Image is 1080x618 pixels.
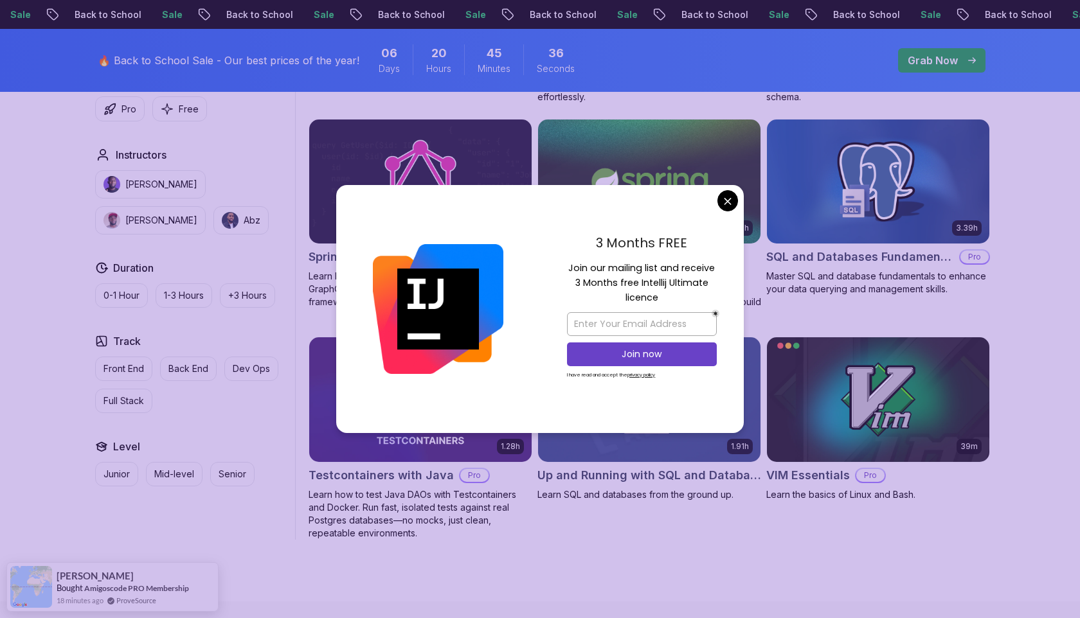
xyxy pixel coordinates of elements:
[766,488,990,501] p: Learn the basics of Linux and Bash.
[309,337,532,540] a: Testcontainers with Java card1.28hNEWTestcontainers with JavaProLearn how to test Java DAOs with ...
[426,62,451,75] span: Hours
[857,8,898,21] p: Sale
[154,468,194,481] p: Mid-level
[104,362,144,375] p: Front End
[538,119,760,244] img: Spring Framework card
[116,147,166,163] h2: Instructors
[731,441,749,452] p: 1.91h
[460,469,489,482] p: Pro
[379,62,400,75] span: Days
[104,468,130,481] p: Junior
[84,583,189,593] a: Amigoscode PRO Membership
[122,103,136,116] p: Pro
[95,357,152,381] button: Front End
[95,283,148,308] button: 0-1 Hour
[908,53,958,68] p: Grab Now
[113,333,141,349] h2: Track
[766,119,990,296] a: SQL and Databases Fundamentals card3.39hSQL and Databases FundamentalsProMaster SQL and database ...
[767,119,989,244] img: SQL and Databases Fundamentals card
[960,251,989,263] p: Pro
[309,270,532,308] p: Learn how to build efficient, flexible APIs using GraphQL and integrate them with modern front-en...
[125,178,197,191] p: [PERSON_NAME]
[309,488,532,540] p: Learn how to test Java DAOs with Testcontainers and Docker. Run fast, isolated tests against real...
[57,583,83,593] span: Bought
[309,337,532,462] img: Testcontainers with Java card
[309,248,418,266] h2: Spring for GraphQL
[98,8,139,21] p: Sale
[1009,8,1050,21] p: Sale
[163,8,250,21] p: Back to School
[160,357,217,381] button: Back End
[402,8,443,21] p: Sale
[537,488,761,501] p: Learn SQL and databases from the ground up.
[116,595,156,606] a: ProveSource
[537,466,761,484] h2: Up and Running with SQL and Databases
[309,119,532,309] a: Spring for GraphQL card1.17hSpring for GraphQLProLearn how to build efficient, flexible APIs usin...
[104,176,120,193] img: instructor img
[113,439,140,454] h2: Level
[856,469,885,482] p: Pro
[213,206,269,234] button: instructor imgAbz
[537,119,761,322] a: Spring Framework card1.12hSpring FrameworkProMaster the core concepts of Spring Framework. Learn ...
[228,289,267,302] p: +3 Hours
[478,62,510,75] span: Minutes
[104,394,144,407] p: Full Stack
[309,119,532,244] img: Spring for GraphQL card
[767,337,989,462] img: VIM Essentials card
[219,468,246,481] p: Senior
[309,466,454,484] h2: Testcontainers with Java
[125,214,197,227] p: [PERSON_NAME]
[179,103,199,116] p: Free
[57,570,134,581] span: [PERSON_NAME]
[95,389,152,413] button: Full Stack
[164,289,204,302] p: 1-3 Hours
[113,260,154,276] h2: Duration
[501,441,520,452] p: 1.28h
[104,212,120,229] img: instructor img
[104,289,139,302] p: 0-1 Hour
[618,8,705,21] p: Back to School
[770,8,857,21] p: Back to School
[10,566,52,608] img: provesource social proof notification image
[95,170,206,199] button: instructor img[PERSON_NAME]
[705,8,746,21] p: Sale
[11,8,98,21] p: Back to School
[553,8,595,21] p: Sale
[168,362,208,375] p: Back End
[98,53,359,68] p: 🔥 Back to School Sale - Our best prices of the year!
[487,44,502,62] span: 45 Minutes
[222,212,239,229] img: instructor img
[156,283,212,308] button: 1-3 Hours
[381,44,397,62] span: 6 Days
[233,362,270,375] p: Dev Ops
[95,462,138,486] button: Junior
[548,44,564,62] span: 36 Seconds
[766,337,990,501] a: VIM Essentials card39mVIM EssentialsProLearn the basics of Linux and Bash.
[956,223,978,233] p: 3.39h
[210,462,255,486] button: Senior
[314,8,402,21] p: Back to School
[220,283,275,308] button: +3 Hours
[224,357,278,381] button: Dev Ops
[766,248,954,266] h2: SQL and Databases Fundamentals
[766,270,990,296] p: Master SQL and database fundamentals to enhance your data querying and management skills.
[960,441,978,452] p: 39m
[431,44,447,62] span: 20 Hours
[537,62,575,75] span: Seconds
[95,206,206,234] button: instructor img[PERSON_NAME]
[95,96,145,121] button: Pro
[466,8,553,21] p: Back to School
[152,96,207,121] button: Free
[921,8,1009,21] p: Back to School
[250,8,291,21] p: Sale
[766,466,850,484] h2: VIM Essentials
[146,462,203,486] button: Mid-level
[244,214,260,227] p: Abz
[57,595,104,606] span: 18 minutes ago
